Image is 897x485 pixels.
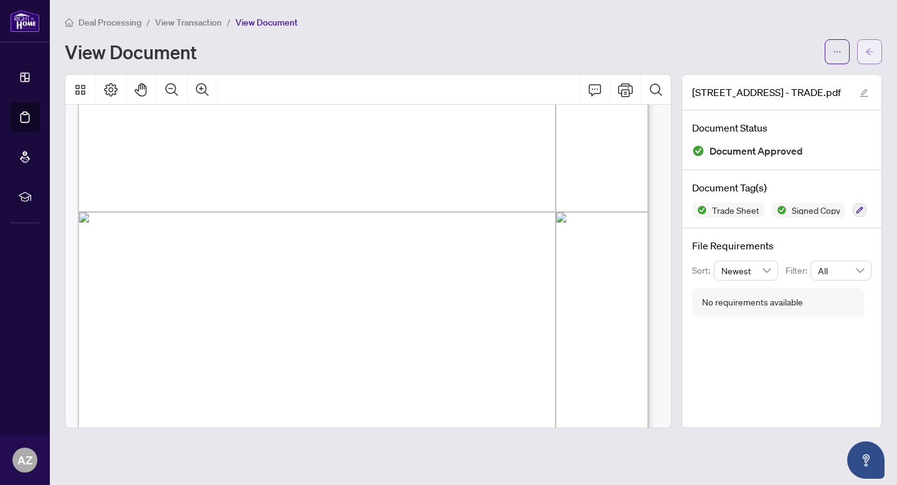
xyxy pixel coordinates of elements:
[692,203,707,218] img: Status Icon
[707,206,764,214] span: Trade Sheet
[65,42,197,62] h1: View Document
[78,17,141,28] span: Deal Processing
[692,120,871,135] h4: Document Status
[155,17,222,28] span: View Transaction
[785,264,810,277] p: Filter:
[692,238,871,253] h4: File Requirements
[847,441,885,479] button: Open asap
[146,15,150,29] li: /
[17,451,32,469] span: AZ
[692,180,871,195] h4: Document Tag(s)
[721,261,771,280] span: Newest
[65,18,74,27] span: home
[833,47,842,56] span: ellipsis
[710,143,803,160] span: Document Approved
[692,145,705,157] img: Document Status
[10,9,40,32] img: logo
[227,15,230,29] li: /
[692,85,841,100] span: [STREET_ADDRESS] - TRADE.pdf
[702,295,803,309] div: No requirements available
[787,206,845,214] span: Signed Copy
[235,17,298,28] span: View Document
[865,47,874,56] span: arrow-left
[818,261,864,280] span: All
[692,264,714,277] p: Sort:
[860,89,868,97] span: edit
[772,203,787,218] img: Status Icon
